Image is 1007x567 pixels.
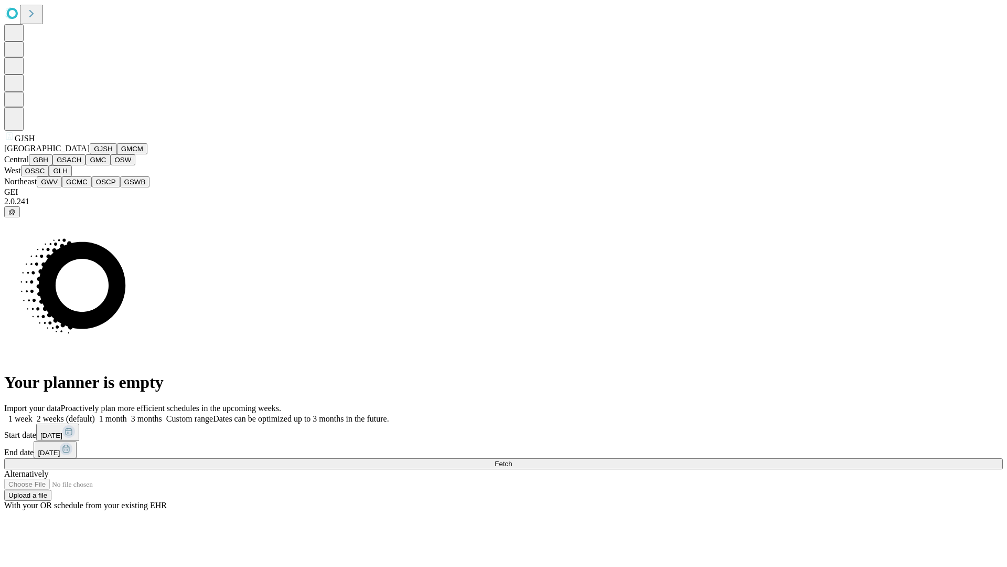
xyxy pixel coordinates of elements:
[4,155,29,164] span: Central
[4,458,1003,469] button: Fetch
[4,144,90,153] span: [GEOGRAPHIC_DATA]
[4,197,1003,206] div: 2.0.241
[4,177,37,186] span: Northeast
[38,449,60,457] span: [DATE]
[8,414,33,423] span: 1 week
[4,206,20,217] button: @
[4,404,61,413] span: Import your data
[36,424,79,441] button: [DATE]
[52,154,85,165] button: GSACH
[29,154,52,165] button: GBH
[92,176,120,187] button: OSCP
[40,432,62,439] span: [DATE]
[37,414,95,423] span: 2 weeks (default)
[495,460,512,468] span: Fetch
[85,154,110,165] button: GMC
[62,176,92,187] button: GCMC
[4,441,1003,458] div: End date
[99,414,127,423] span: 1 month
[15,134,35,143] span: GJSH
[49,165,71,176] button: GLH
[4,424,1003,441] div: Start date
[34,441,77,458] button: [DATE]
[120,176,150,187] button: GSWB
[111,154,136,165] button: OSW
[37,176,62,187] button: GWV
[131,414,162,423] span: 3 months
[213,414,389,423] span: Dates can be optimized up to 3 months in the future.
[4,469,48,478] span: Alternatively
[21,165,49,176] button: OSSC
[4,490,51,501] button: Upload a file
[4,166,21,175] span: West
[4,373,1003,392] h1: Your planner is empty
[166,414,213,423] span: Custom range
[4,187,1003,197] div: GEI
[117,143,147,154] button: GMCM
[61,404,281,413] span: Proactively plan more efficient schedules in the upcoming weeks.
[8,208,16,216] span: @
[4,501,167,510] span: With your OR schedule from your existing EHR
[90,143,117,154] button: GJSH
